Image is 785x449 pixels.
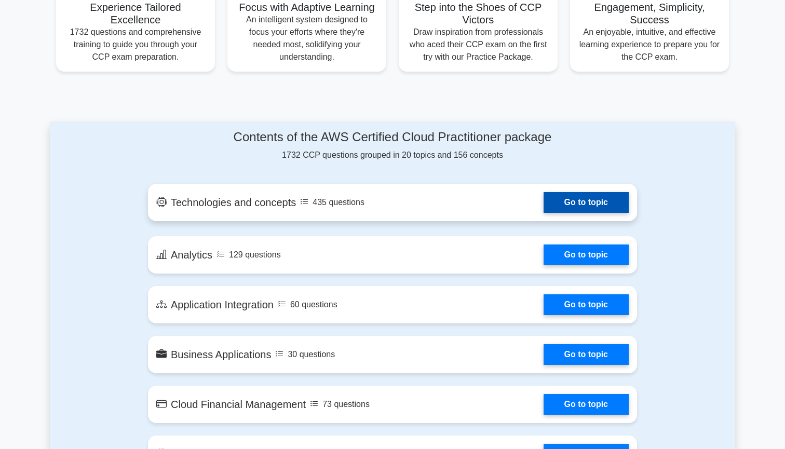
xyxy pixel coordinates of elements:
[236,13,378,63] p: An intelligent system designed to focus your efforts where they're needed most, solidifying your ...
[544,394,629,415] a: Go to topic
[544,294,629,315] a: Go to topic
[148,130,637,161] div: 1732 CCP questions grouped in 20 topics and 156 concepts
[407,26,549,63] p: Draw inspiration from professionals who aced their CCP exam on the first try with our Practice Pa...
[407,1,549,26] h5: Step into the Shoes of CCP Victors
[578,1,721,26] h5: Engagement, Simplicity, Success
[64,1,207,26] h5: Experience Tailored Excellence
[544,344,629,365] a: Go to topic
[578,26,721,63] p: An enjoyable, intuitive, and effective learning experience to prepare you for the CCP exam.
[236,1,378,13] h5: Focus with Adaptive Learning
[148,130,637,145] h4: Contents of the AWS Certified Cloud Practitioner package
[64,26,207,63] p: 1732 questions and comprehensive training to guide you through your CCP exam preparation.
[544,244,629,265] a: Go to topic
[544,192,629,213] a: Go to topic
